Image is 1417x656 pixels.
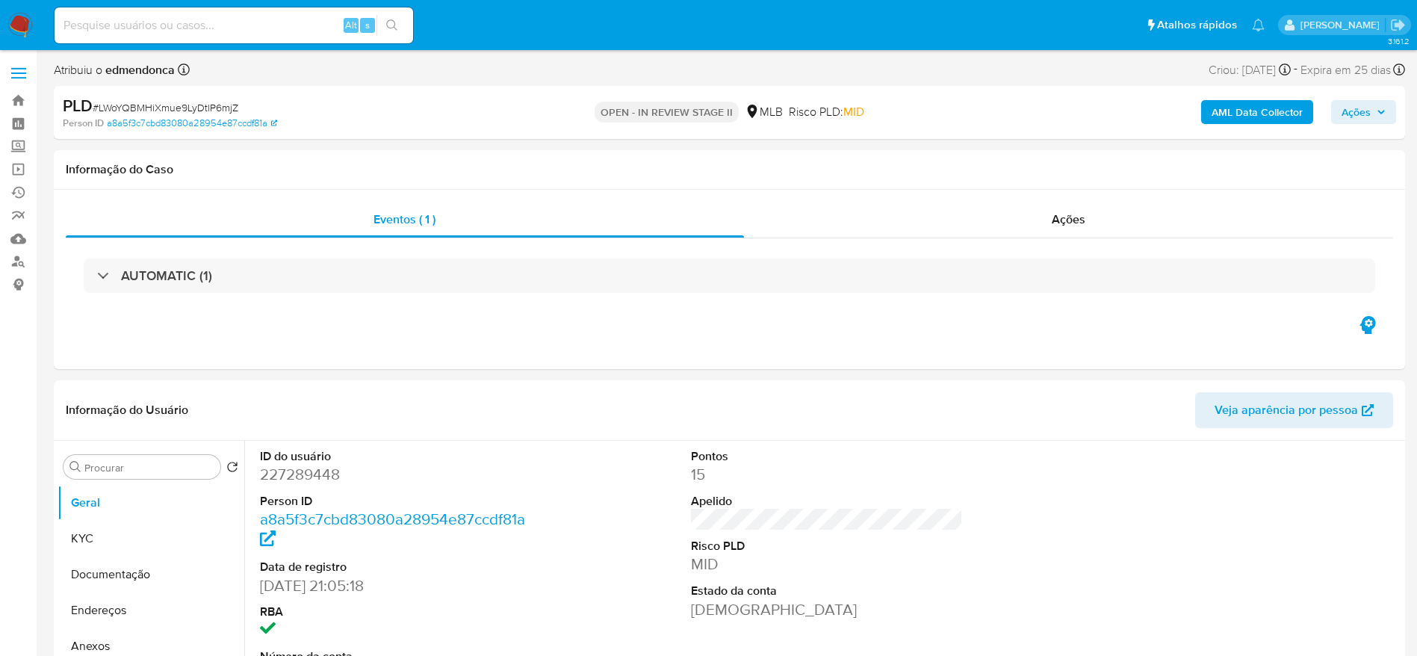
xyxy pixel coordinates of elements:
h1: Informação do Usuário [66,403,188,418]
button: AML Data Collector [1201,100,1313,124]
div: MLB [745,104,783,120]
dd: [DEMOGRAPHIC_DATA] [691,599,964,620]
dt: ID do usuário [260,448,533,465]
span: MID [843,103,864,120]
button: Ações [1331,100,1396,124]
span: # LWoYQBMHiXmue9LyDtlP6mjZ [93,100,238,115]
button: Veja aparência por pessoa [1195,392,1393,428]
span: Alt [345,18,357,32]
span: Risco PLD: [789,104,864,120]
input: Pesquise usuários ou casos... [55,16,413,35]
span: Expira em 25 dias [1300,62,1391,78]
button: KYC [58,521,244,557]
a: a8a5f3c7cbd83080a28954e87ccdf81a [107,117,277,130]
span: s [365,18,370,32]
a: Notificações [1252,19,1265,31]
div: Criou: [DATE] [1209,60,1291,80]
span: Eventos ( 1 ) [373,211,435,228]
span: Atribuiu o [54,62,175,78]
dd: 15 [691,464,964,485]
p: eduardo.dutra@mercadolivre.com [1300,18,1385,32]
button: search-icon [376,15,407,36]
dt: Risco PLD [691,538,964,554]
dt: Pontos [691,448,964,465]
b: PLD [63,93,93,117]
input: Procurar [84,461,214,474]
h1: Informação do Caso [66,162,1393,177]
dt: Data de registro [260,559,533,575]
span: Ações [1342,100,1371,124]
div: AUTOMATIC (1) [84,259,1375,293]
a: Sair [1390,17,1406,33]
dd: 227289448 [260,464,533,485]
dt: Person ID [260,493,533,510]
button: Geral [58,485,244,521]
span: - [1294,60,1297,80]
dt: Apelido [691,493,964,510]
b: edmendonca [102,61,175,78]
dd: MID [691,554,964,575]
h3: AUTOMATIC (1) [121,267,212,284]
dt: RBA [260,604,533,620]
span: Ações [1052,211,1085,228]
a: a8a5f3c7cbd83080a28954e87ccdf81a [260,508,525,551]
button: Documentação [58,557,244,592]
b: AML Data Collector [1212,100,1303,124]
dt: Estado da conta [691,583,964,599]
button: Endereços [58,592,244,628]
dd: [DATE] 21:05:18 [260,575,533,596]
span: Veja aparência por pessoa [1215,392,1358,428]
b: Person ID [63,117,104,130]
button: Procurar [69,461,81,473]
span: Atalhos rápidos [1157,17,1237,33]
button: Retornar ao pedido padrão [226,461,238,477]
p: OPEN - IN REVIEW STAGE II [595,102,739,123]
